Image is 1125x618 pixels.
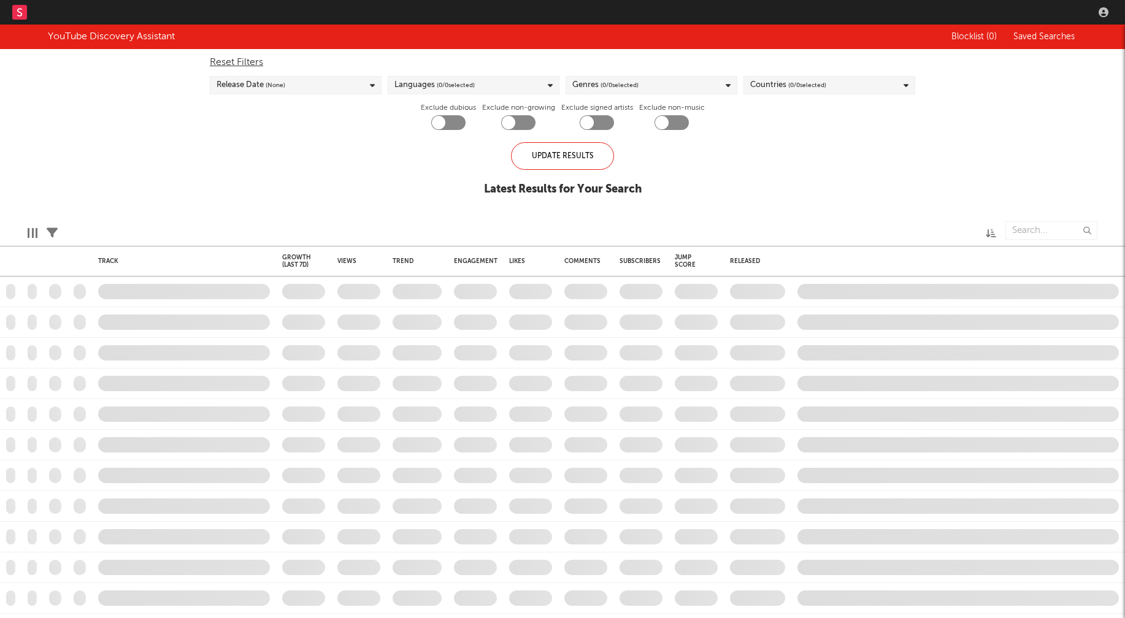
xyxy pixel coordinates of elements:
[620,257,661,265] div: Subscribers
[266,78,285,93] span: (None)
[48,29,175,44] div: YouTube Discovery Assistant
[47,215,58,251] div: Filters
[601,78,639,93] span: ( 0 / 0 selected)
[675,254,699,269] div: Jump Score
[337,257,362,265] div: Views
[437,78,475,93] span: ( 0 / 0 selected)
[1005,221,1097,240] input: Search...
[639,101,705,115] label: Exclude non-music
[421,101,476,115] label: Exclude dubious
[572,78,639,93] div: Genres
[394,78,475,93] div: Languages
[1010,32,1077,42] button: Saved Searches
[788,78,826,93] span: ( 0 / 0 selected)
[511,142,614,170] div: Update Results
[986,32,997,41] span: ( 0 )
[951,32,997,41] span: Blocklist
[730,257,767,265] div: Released
[482,101,555,115] label: Exclude non-growing
[454,257,497,265] div: Engagement
[561,101,633,115] label: Exclude signed artists
[282,254,311,269] div: Growth (last 7d)
[217,78,285,93] div: Release Date
[564,257,601,265] div: Comments
[98,257,264,265] div: Track
[1013,32,1077,41] span: Saved Searches
[484,182,642,197] div: Latest Results for Your Search
[210,55,915,70] div: Reset Filters
[28,215,37,251] div: Edit Columns
[393,257,436,265] div: Trend
[509,257,534,265] div: Likes
[750,78,826,93] div: Countries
